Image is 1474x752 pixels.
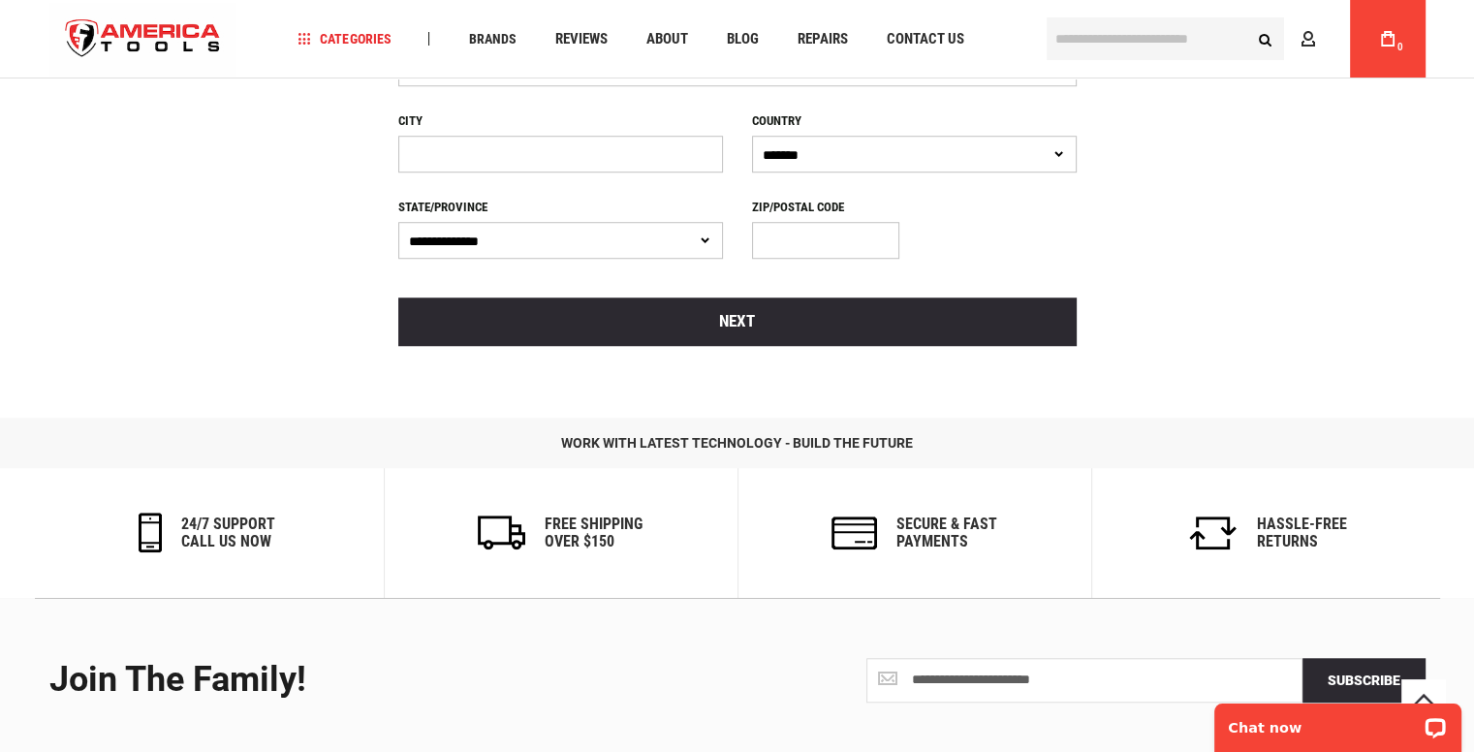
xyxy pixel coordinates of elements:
[1202,691,1474,752] iframe: LiveChat chat widget
[877,26,972,52] a: Contact Us
[323,333,411,360] a: Greenleee
[398,298,1077,346] button: Next
[289,26,399,52] a: Categories
[1257,516,1347,549] h6: Hassle-Free Returns
[323,179,434,206] a: Utility Tools
[329,309,482,323] span: [PERSON_NAME] Tools
[323,148,493,175] a: Test & Measurements
[329,155,486,169] span: Test & Measurements
[329,340,404,354] span: Greenleee
[546,26,615,52] a: Reviews
[886,32,963,47] span: Contact Us
[719,311,755,330] span: Next
[329,371,379,385] span: Makita
[726,32,758,47] span: Blog
[329,278,373,292] span: Ridgid
[323,364,386,392] a: Makita
[323,117,479,144] a: Electrician's Tools
[797,32,847,47] span: Repairs
[49,3,237,76] a: store logo
[752,113,801,128] span: Country
[323,271,380,298] a: Ridgid
[329,186,427,200] span: Utility Tools
[645,32,687,47] span: About
[545,516,643,549] h6: Free Shipping Over $150
[717,26,767,52] a: Blog
[323,238,507,262] h4: Brands
[1328,673,1400,688] span: Subscribe
[1397,42,1403,52] span: 0
[752,200,844,214] span: Zip/Postal Code
[637,26,696,52] a: About
[329,93,446,107] span: Plumbing Tools
[323,86,453,113] a: Plumbing Tools
[1247,20,1284,57] button: Search
[298,32,391,46] span: Categories
[323,302,488,329] a: [PERSON_NAME] Tools
[468,32,516,46] span: Brands
[49,3,237,76] img: America Tools
[896,516,997,549] h6: secure & fast payments
[329,124,472,138] span: Electrician's Tools
[459,26,524,52] a: Brands
[1302,658,1426,703] button: Subscribe
[181,516,275,549] h6: 24/7 support call us now
[554,32,607,47] span: Reviews
[788,26,856,52] a: Repairs
[49,661,723,700] div: Join the Family!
